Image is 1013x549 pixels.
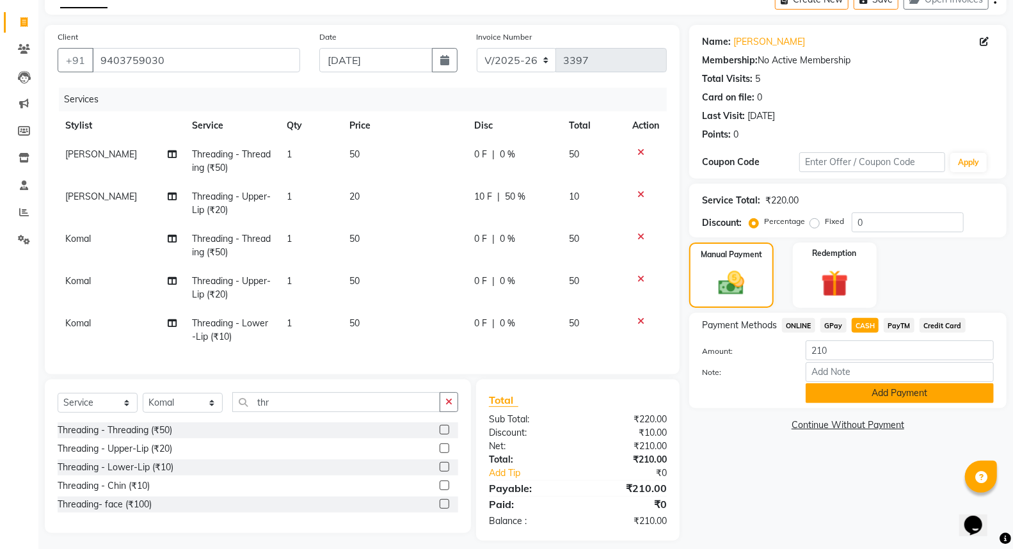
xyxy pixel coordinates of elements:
[192,275,271,300] span: Threading - Upper-Lip (₹20)
[279,111,342,140] th: Qty
[959,498,1000,536] iframe: chat widget
[710,268,753,298] img: _cash.svg
[192,233,271,258] span: Threading - Threading (₹50)
[733,35,805,49] a: [PERSON_NAME]
[493,317,495,330] span: |
[192,191,271,216] span: Threading - Upper-Lip (₹20)
[702,128,731,141] div: Points:
[578,440,676,453] div: ₹210.00
[58,31,78,43] label: Client
[65,317,91,329] span: Komal
[813,248,857,259] label: Redemption
[702,194,760,207] div: Service Total:
[764,216,805,227] label: Percentage
[806,340,994,360] input: Amount
[493,274,495,288] span: |
[806,362,994,382] input: Add Note
[475,317,488,330] span: 0 F
[852,318,879,333] span: CASH
[569,233,579,244] span: 50
[578,481,676,496] div: ₹210.00
[692,346,796,357] label: Amount:
[825,216,844,227] label: Fixed
[747,109,775,123] div: [DATE]
[475,232,488,246] span: 0 F
[702,155,799,169] div: Coupon Code
[349,148,360,160] span: 50
[479,453,578,466] div: Total:
[765,194,799,207] div: ₹220.00
[702,35,731,49] div: Name:
[475,274,488,288] span: 0 F
[479,440,578,453] div: Net:
[287,233,292,244] span: 1
[489,394,518,407] span: Total
[342,111,467,140] th: Price
[569,317,579,329] span: 50
[349,275,360,287] span: 50
[569,148,579,160] span: 50
[58,479,150,493] div: Threading - Chin (₹10)
[498,190,500,203] span: |
[192,317,268,342] span: Threading - Lower-Lip (₹10)
[782,318,815,333] span: ONLINE
[920,318,966,333] span: Credit Card
[65,233,91,244] span: Komal
[733,128,738,141] div: 0
[58,498,152,511] div: Threading- face (₹100)
[287,191,292,202] span: 1
[578,497,676,512] div: ₹0
[479,481,578,496] div: Payable:
[65,275,91,287] span: Komal
[692,418,1004,432] a: Continue Without Payment
[475,190,493,203] span: 10 F
[479,497,578,512] div: Paid:
[578,413,676,426] div: ₹220.00
[625,111,667,140] th: Action
[569,191,579,202] span: 10
[813,267,857,300] img: _gift.svg
[500,148,516,161] span: 0 %
[755,72,760,86] div: 5
[578,426,676,440] div: ₹10.00
[692,367,796,378] label: Note:
[561,111,625,140] th: Total
[500,232,516,246] span: 0 %
[578,453,676,466] div: ₹210.00
[884,318,914,333] span: PayTM
[92,48,300,72] input: Search by Name/Mobile/Email/Code
[479,514,578,528] div: Balance :
[65,191,137,202] span: [PERSON_NAME]
[702,54,994,67] div: No Active Membership
[702,319,777,332] span: Payment Methods
[493,232,495,246] span: |
[232,392,440,412] input: Search or Scan
[192,148,271,173] span: Threading - Threading (₹50)
[58,424,172,437] div: Threading - Threading (₹50)
[467,111,562,140] th: Disc
[702,72,753,86] div: Total Visits:
[820,318,847,333] span: GPay
[58,461,173,474] div: Threading - Lower-Lip (₹10)
[500,274,516,288] span: 0 %
[59,88,676,111] div: Services
[799,152,945,172] input: Enter Offer / Coupon Code
[493,148,495,161] span: |
[594,466,676,480] div: ₹0
[475,148,488,161] span: 0 F
[702,54,758,67] div: Membership:
[950,153,987,172] button: Apply
[58,48,93,72] button: +91
[500,317,516,330] span: 0 %
[287,148,292,160] span: 1
[349,233,360,244] span: 50
[477,31,532,43] label: Invoice Number
[58,111,184,140] th: Stylist
[757,91,762,104] div: 0
[701,249,762,260] label: Manual Payment
[287,275,292,287] span: 1
[319,31,337,43] label: Date
[184,111,279,140] th: Service
[349,317,360,329] span: 50
[806,383,994,403] button: Add Payment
